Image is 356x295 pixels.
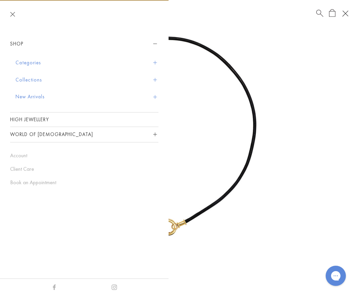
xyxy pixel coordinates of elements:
[339,8,351,19] button: Open navigation
[10,12,15,17] button: Close navigation
[316,9,323,18] a: Search
[10,36,158,142] nav: Sidebar navigation
[10,165,158,173] a: Client Care
[10,36,158,52] button: Shop
[10,127,158,142] button: World of [DEMOGRAPHIC_DATA]
[10,152,158,159] a: Account
[16,71,158,89] button: Collections
[52,283,57,290] a: Facebook
[16,54,158,71] button: Categories
[10,179,158,186] a: Book an Appointment
[112,283,117,290] a: Instagram
[10,112,158,127] a: High Jewellery
[322,263,349,288] iframe: Gorgias live chat messenger
[16,88,158,105] button: New Arrivals
[329,9,335,18] a: Open Shopping Bag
